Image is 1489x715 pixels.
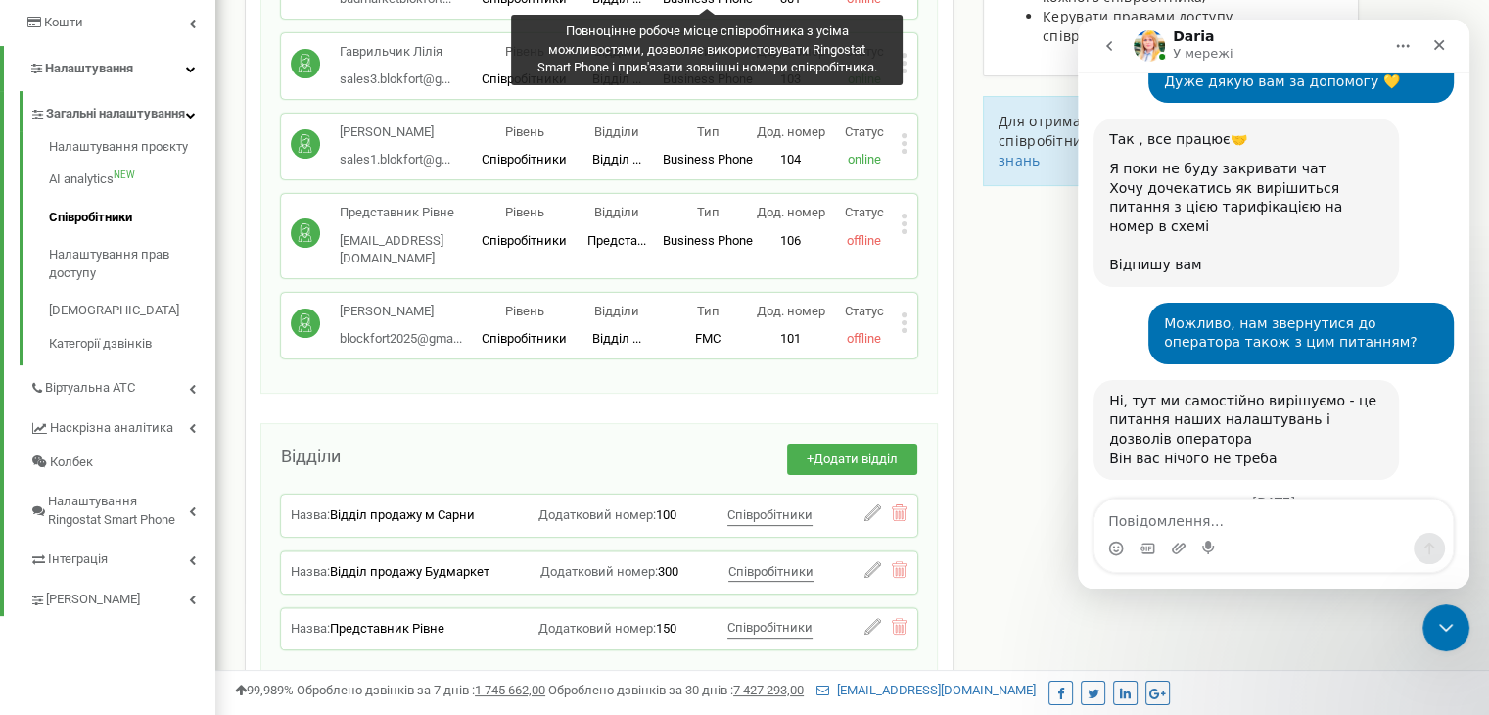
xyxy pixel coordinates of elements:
[594,205,639,219] span: Відділи
[756,304,824,318] span: Дод. номер
[663,71,753,86] span: Business Phone
[482,233,567,248] span: Співробітники
[49,236,215,292] a: Налаштування прав доступу
[592,331,641,346] span: Відділ ...
[728,564,814,579] span: Співробітники
[505,124,544,139] span: Рівень
[754,330,827,349] p: 101
[291,564,330,579] span: Назва:
[340,331,462,346] span: blockfort2025@gma...
[48,493,189,529] span: Налаштування Ringostat Smart Phone
[756,124,824,139] span: Дод. номер
[697,205,720,219] span: Тип
[592,152,641,167] span: Відділ ...
[847,233,881,248] span: offline
[29,577,215,617] a: [PERSON_NAME]
[847,71,880,86] span: online
[594,44,639,59] span: Відділи
[49,138,215,162] a: Налаштування проєкту
[538,507,656,522] span: Додатковий номер:
[548,683,804,697] span: Оброблено дзвінків за 30 днів :
[50,453,93,472] span: Колбек
[291,507,330,522] span: Назва:
[663,233,753,248] span: Business Phone
[50,419,173,438] span: Наскрізна аналітика
[663,152,753,167] span: Business Phone
[540,564,658,579] span: Додатковий номер:
[656,507,676,522] span: 100
[45,379,135,398] span: Віртуальна АТС
[340,71,450,86] span: sales3.blokfort@g...
[787,444,917,476] button: +Додати відділ
[340,303,462,321] p: [PERSON_NAME]
[1043,7,1233,45] span: Керувати правами доступу співробітників до проєкту.
[594,124,639,139] span: Відділи
[697,44,720,59] span: Тип
[340,123,450,142] p: [PERSON_NAME]
[340,43,450,62] p: Гаврильчик Лілія
[733,683,804,697] u: 7 427 293,00
[29,405,215,446] a: Наскрізна аналітика
[999,131,1304,169] a: бази знань
[49,161,215,199] a: AI analyticsNEW
[49,199,215,237] a: Співробітники
[482,71,567,86] span: Співробітники
[999,112,1276,150] span: Для отримання інструкції з управління співробітниками проєкту перейдіть до
[697,304,720,318] span: Тип
[727,620,813,635] span: Співробітники
[727,507,813,522] span: Співробітники
[754,232,827,251] p: 106
[538,621,656,636] span: Додатковий номер:
[814,452,898,466] span: Додати відділ
[1422,604,1469,651] iframe: Intercom live chat
[44,15,83,29] span: Кошти
[281,446,341,466] span: Відділи
[695,331,721,346] span: FMC
[330,621,444,636] span: Представник Рівне
[29,91,215,131] a: Загальні налаштування
[29,446,215,480] a: Колбек
[656,621,676,636] span: 150
[816,683,1036,697] a: [EMAIL_ADDRESS][DOMAIN_NAME]
[587,233,646,248] span: Предста...
[291,621,330,636] span: Назва:
[697,124,720,139] span: Тип
[330,507,475,522] span: Відділ продажу м Сарни
[49,330,215,354] a: Категорії дзвінків
[330,564,489,579] span: Відділ продажу Будмаркет
[475,683,545,697] u: 1 745 662,00
[1078,20,1469,589] iframe: Intercom live chat
[48,550,108,569] span: Інтеграція
[505,205,544,219] span: Рівень
[505,44,544,59] span: Рівень
[29,479,215,537] a: Налаштування Ringostat Smart Phone
[658,564,678,579] span: 300
[844,44,883,59] span: Статус
[592,71,641,86] span: Відділ ...
[844,205,883,219] span: Статус
[844,304,883,318] span: Статус
[46,591,140,609] span: [PERSON_NAME]
[45,61,133,75] span: Налаштування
